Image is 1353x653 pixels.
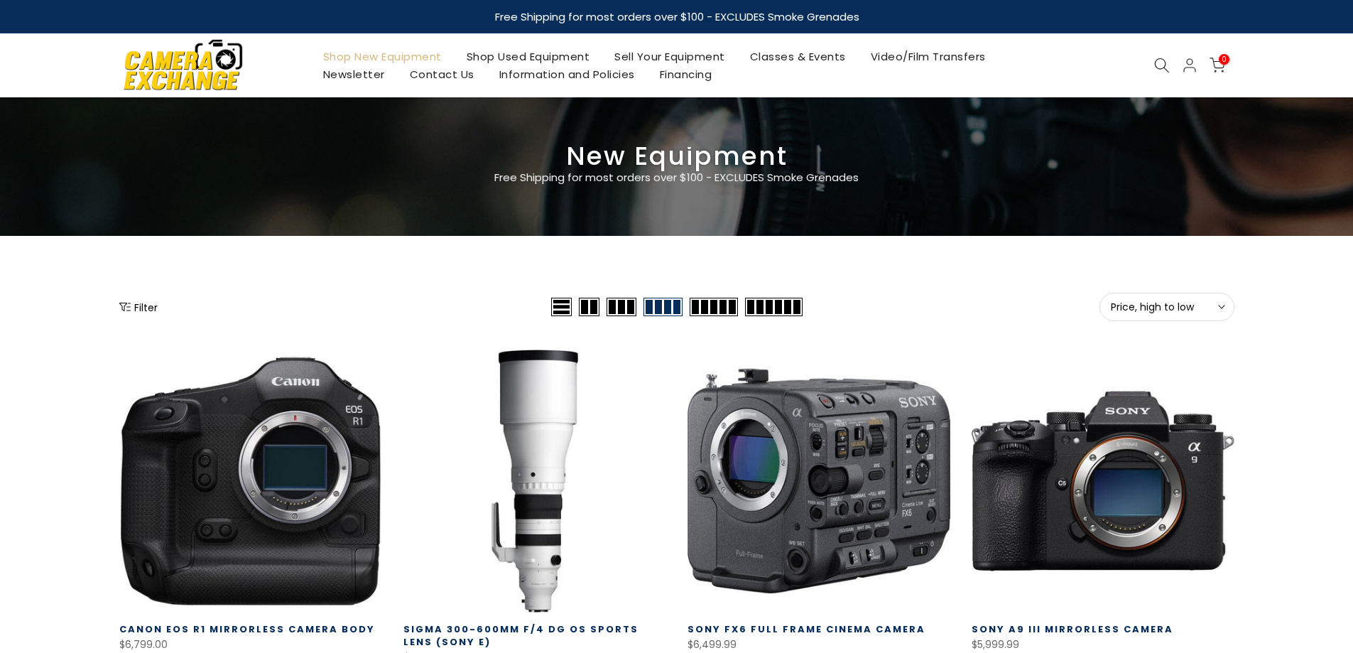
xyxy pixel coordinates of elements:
[737,48,858,65] a: Classes & Events
[972,622,1173,636] a: Sony a9 III Mirrorless Camera
[1210,58,1225,73] a: 0
[647,65,724,83] a: Financing
[119,147,1234,166] h3: New Equipment
[411,169,943,186] p: Free Shipping for most orders over $100 - EXCLUDES Smoke Grenades
[119,300,158,314] button: Show filters
[602,48,738,65] a: Sell Your Equipment
[403,622,639,649] a: Sigma 300-600mm f/4 DG OS Sports Lens (Sony E)
[119,622,375,636] a: Canon EOS R1 Mirrorless Camera Body
[310,65,397,83] a: Newsletter
[688,622,925,636] a: Sony FX6 Full Frame Cinema Camera
[397,65,487,83] a: Contact Us
[1111,301,1223,313] span: Price, high to low
[487,65,647,83] a: Information and Policies
[1099,293,1234,321] button: Price, high to low
[858,48,998,65] a: Video/Film Transfers
[1219,54,1229,65] span: 0
[310,48,454,65] a: Shop New Equipment
[454,48,602,65] a: Shop Used Equipment
[494,9,859,24] strong: Free Shipping for most orders over $100 - EXCLUDES Smoke Grenades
